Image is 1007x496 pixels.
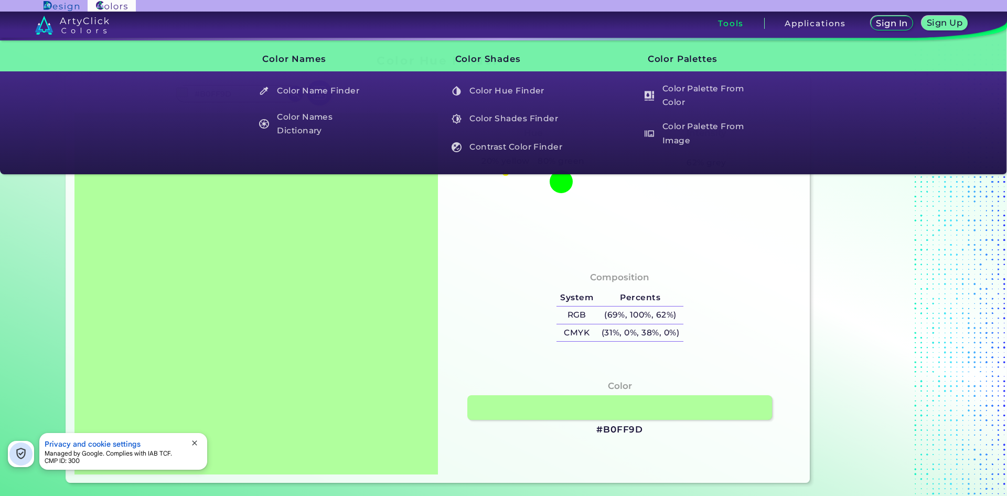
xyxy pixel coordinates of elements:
h5: Color Palette From Color [639,81,762,111]
h5: RGB [556,307,597,324]
h4: Color [608,378,632,394]
a: Sign Up [924,17,966,30]
img: icon_palette_from_image_white.svg [645,129,655,139]
a: Contrast Color Finder [446,137,570,157]
a: Color Palette From Color [638,81,762,111]
h5: Color Shades Finder [447,109,569,129]
h5: Color Hue Finder [447,81,569,101]
h5: Color Name Finder [254,81,376,101]
h3: Color Shades [437,46,570,72]
a: Color Palette From Image [638,119,762,149]
img: icon_col_pal_col_white.svg [645,91,655,101]
a: Color Name Finder [253,81,377,101]
a: Color Hue Finder [446,81,570,101]
h5: System [556,289,597,307]
img: icon_color_shades_white.svg [452,114,462,124]
h3: Applications [785,19,846,27]
h5: CMYK [556,324,597,342]
h3: Tools [718,19,744,27]
img: icon_color_names_dictionary_white.svg [259,119,269,129]
a: Color Names Dictionary [253,109,377,139]
h3: #B0FF9D [596,424,643,436]
a: Color Shades Finder [446,109,570,129]
img: icon_color_name_finder_white.svg [259,86,269,96]
h5: Contrast Color Finder [447,137,569,157]
h5: Sign Up [928,19,961,27]
h5: Color Palette From Image [639,119,762,149]
h3: Color Names [245,46,377,72]
img: icon_color_hue_white.svg [452,86,462,96]
a: Sign In [872,17,911,30]
img: logo_artyclick_colors_white.svg [35,16,109,35]
img: icon_color_contrast_white.svg [452,142,462,152]
img: ArtyClick Design logo [44,1,79,11]
h3: Color Palettes [630,46,762,72]
h5: (69%, 100%, 62%) [597,307,683,324]
iframe: Advertisement [814,50,945,487]
h5: Sign In [877,19,906,27]
h4: Composition [590,270,649,285]
h5: Color Names Dictionary [254,109,376,139]
h5: (31%, 0%, 38%, 0%) [597,324,683,342]
h5: Percents [597,289,683,307]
